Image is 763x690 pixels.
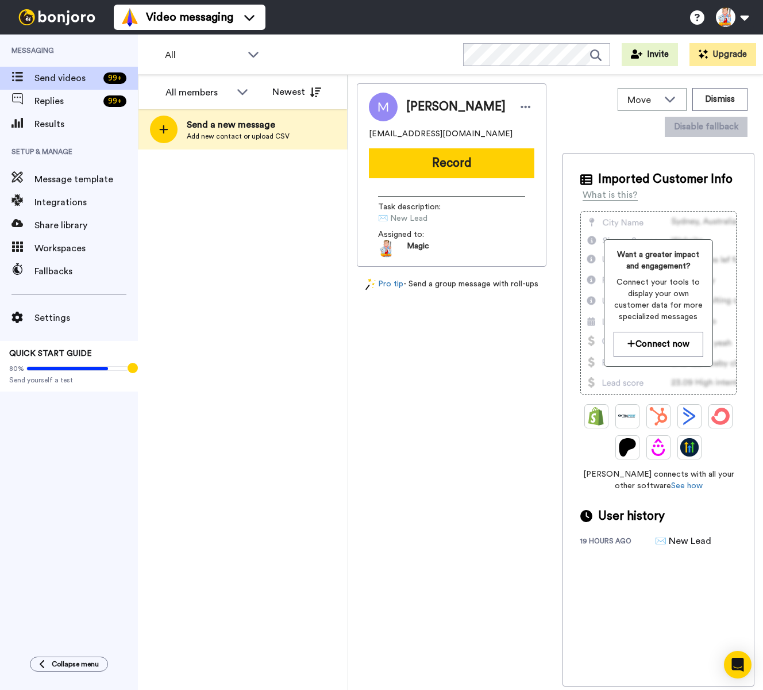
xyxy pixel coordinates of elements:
[9,364,24,373] span: 80%
[692,88,747,111] button: Dismiss
[649,407,668,425] img: Hubspot
[580,536,655,548] div: 19 hours ago
[587,407,606,425] img: Shopify
[121,8,139,26] img: vm-color.svg
[30,657,108,672] button: Collapse menu
[614,332,703,356] button: Connect now
[165,48,242,62] span: All
[614,249,703,272] span: Want a greater impact and engagement?
[680,438,699,457] img: GoHighLevel
[671,482,703,490] a: See how
[128,363,138,373] div: Tooltip anchor
[34,117,138,131] span: Results
[407,240,429,258] span: Magic
[711,407,730,425] img: ConvertKit
[34,71,99,85] span: Send videos
[34,311,138,325] span: Settings
[689,43,756,66] button: Upgrade
[622,43,678,66] button: Invite
[9,350,92,358] span: QUICK START GUIDE
[649,438,668,457] img: Drip
[34,195,138,209] span: Integrations
[378,240,395,258] img: 15d1c799-1a2a-44da-886b-0dc1005ab79c-1524146106.jpg
[146,9,233,25] span: Video messaging
[34,241,138,255] span: Workspaces
[103,95,126,107] div: 99 +
[598,171,733,188] span: Imported Customer Info
[369,93,398,121] img: Image of Marie Mattera
[655,534,712,548] div: ✉️ New Lead
[724,651,752,678] div: Open Intercom Messenger
[165,86,231,99] div: All members
[614,277,703,323] span: Connect your tools to display your own customer data for more specialized messages
[583,188,638,202] div: What is this?
[598,508,665,525] span: User history
[378,229,458,240] span: Assigned to:
[369,148,534,178] button: Record
[665,117,747,137] button: Disable fallback
[618,438,637,457] img: Patreon
[378,213,487,224] span: ✉️ New Lead
[357,278,546,290] div: - Send a group message with roll-ups
[627,93,658,107] span: Move
[365,278,403,290] a: Pro tip
[14,9,100,25] img: bj-logo-header-white.svg
[264,80,330,103] button: Newest
[378,201,458,213] span: Task description :
[680,407,699,425] img: ActiveCampaign
[52,660,99,669] span: Collapse menu
[365,278,376,290] img: magic-wand.svg
[406,98,506,116] span: [PERSON_NAME]
[9,375,129,385] span: Send yourself a test
[618,407,637,425] img: Ontraport
[369,128,512,140] span: [EMAIL_ADDRESS][DOMAIN_NAME]
[103,72,126,84] div: 99 +
[34,218,138,232] span: Share library
[580,469,737,492] span: [PERSON_NAME] connects with all your other software
[187,118,290,132] span: Send a new message
[34,264,138,278] span: Fallbacks
[34,172,138,186] span: Message template
[34,94,99,108] span: Replies
[187,132,290,141] span: Add new contact or upload CSV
